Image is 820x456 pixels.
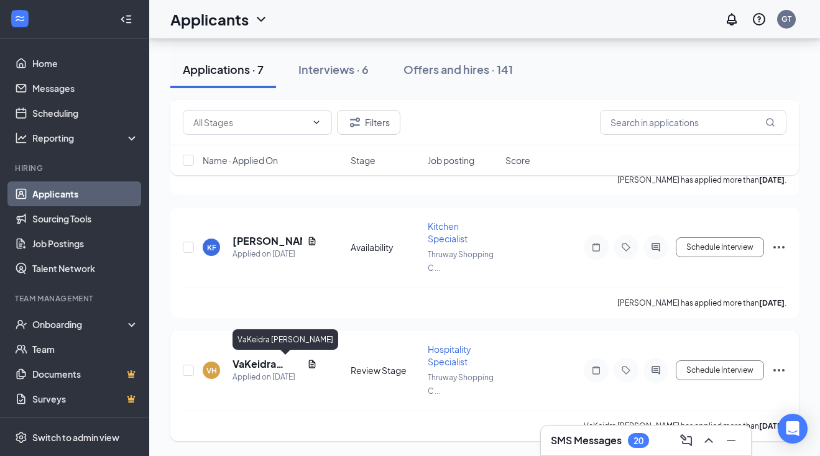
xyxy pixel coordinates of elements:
[428,373,494,396] span: Thruway Shopping C ...
[428,154,474,166] span: Job posting
[589,365,604,375] svg: Note
[233,329,338,350] div: VaKeidra [PERSON_NAME]
[32,51,139,76] a: Home
[32,318,128,331] div: Onboarding
[15,163,136,173] div: Hiring
[307,236,317,246] svg: Document
[170,9,249,30] h1: Applicants
[676,360,764,380] button: Schedule Interview
[600,110,786,135] input: Search in applications
[505,154,530,166] span: Score
[633,435,643,446] div: 20
[203,154,278,166] span: Name · Applied On
[351,154,375,166] span: Stage
[648,242,663,252] svg: ActiveChat
[428,344,471,367] span: Hospitality Specialist
[619,365,633,375] svg: Tag
[759,421,785,431] b: [DATE]
[32,206,139,231] a: Sourcing Tools
[781,14,791,24] div: GT
[15,132,27,144] svg: Analysis
[15,431,27,444] svg: Settings
[428,250,494,273] span: Thruway Shopping C ...
[348,115,362,130] svg: Filter
[233,234,302,248] h5: [PERSON_NAME]
[701,433,716,448] svg: ChevronUp
[32,386,139,411] a: SurveysCrown
[206,365,217,376] div: VH
[337,110,400,135] button: Filter Filters
[759,298,785,308] b: [DATE]
[403,62,513,77] div: Offers and hires · 141
[676,431,696,450] button: ComposeMessage
[14,12,26,25] svg: WorkstreamLogo
[351,364,421,376] div: Review Stage
[233,371,317,383] div: Applied on [DATE]
[351,241,421,253] div: Availability
[32,337,139,362] a: Team
[120,13,132,25] svg: Collapse
[32,256,139,281] a: Talent Network
[589,242,604,252] svg: Note
[32,362,139,386] a: DocumentsCrown
[233,357,302,371] h5: VaKeidra [PERSON_NAME]
[193,116,306,129] input: All Stages
[648,365,663,375] svg: ActiveChat
[617,298,786,308] p: [PERSON_NAME] has applied more than .
[724,433,739,448] svg: Minimize
[311,117,321,127] svg: ChevronDown
[721,431,741,450] button: Minimize
[724,12,739,27] svg: Notifications
[676,237,764,257] button: Schedule Interview
[679,433,694,448] svg: ComposeMessage
[32,76,139,101] a: Messages
[772,240,786,255] svg: Ellipses
[32,132,139,144] div: Reporting
[32,431,119,444] div: Switch to admin view
[15,318,27,331] svg: UserCheck
[32,231,139,256] a: Job Postings
[15,293,136,304] div: Team Management
[233,248,317,260] div: Applied on [DATE]
[183,62,264,77] div: Applications · 7
[298,62,369,77] div: Interviews · 6
[32,181,139,206] a: Applicants
[254,12,269,27] svg: ChevronDown
[765,117,775,127] svg: MagnifyingGlass
[752,12,767,27] svg: QuestionInfo
[584,421,786,431] p: VaKeidra [PERSON_NAME] has applied more than .
[778,414,808,444] div: Open Intercom Messenger
[551,434,622,447] h3: SMS Messages
[772,363,786,378] svg: Ellipses
[428,221,468,244] span: Kitchen Specialist
[699,431,719,450] button: ChevronUp
[307,359,317,369] svg: Document
[32,101,139,125] a: Scheduling
[619,242,633,252] svg: Tag
[207,242,216,253] div: KF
